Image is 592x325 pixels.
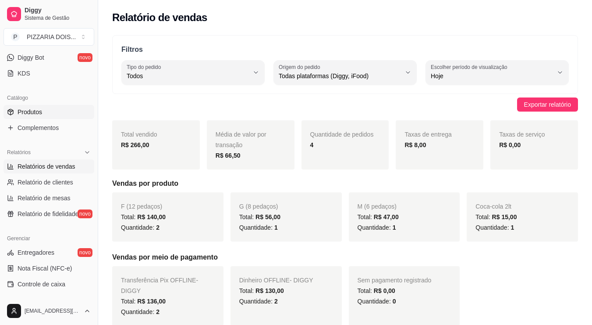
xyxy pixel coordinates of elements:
span: M (6 pedaços) [358,203,397,210]
span: Quantidade: [239,224,278,231]
a: Relatório de clientes [4,175,94,189]
label: Origem do pedido [279,63,323,71]
span: Controle de fiado [18,296,64,304]
span: Diggy [25,7,91,14]
span: 0 [393,298,396,305]
button: Exportar relatório [517,97,578,112]
a: Relatório de mesas [4,191,94,205]
span: Taxas de entrega [404,131,451,138]
a: KDS [4,66,94,80]
span: R$ 130,00 [255,287,284,294]
span: Total: [358,287,395,294]
span: 1 [274,224,278,231]
span: Total: [239,213,280,220]
a: Produtos [4,105,94,119]
a: DiggySistema de Gestão [4,4,94,25]
button: Select a team [4,28,94,46]
span: Relatório de mesas [18,194,71,202]
span: KDS [18,69,30,78]
span: Total: [475,213,517,220]
span: Total: [358,213,399,220]
span: Total: [121,213,166,220]
span: Controle de caixa [18,280,65,289]
span: Produtos [18,108,42,116]
span: Hoje [431,72,553,80]
span: Quantidade: [358,298,396,305]
label: Escolher período de visualização [431,63,510,71]
span: 2 [156,308,160,315]
h2: Relatório de vendas [112,11,207,25]
span: F (12 pedaços) [121,203,162,210]
div: Catálogo [4,91,94,105]
span: [EMAIL_ADDRESS][DOMAIN_NAME] [25,307,80,314]
span: R$ 56,00 [255,213,280,220]
strong: R$ 0,00 [499,141,521,148]
span: Sem pagamento registrado [358,277,432,284]
span: Média de valor por transação [216,131,266,148]
h5: Vendas por meio de pagamento [112,252,578,263]
strong: R$ 8,00 [404,141,426,148]
span: 2 [274,298,278,305]
button: Tipo do pedidoTodos [121,60,265,85]
span: R$ 0,00 [374,287,395,294]
span: Relatório de fidelidade [18,209,78,218]
strong: 4 [310,141,314,148]
span: Total: [121,298,166,305]
span: Dinheiro OFFLINE - DIGGY [239,277,313,284]
span: Complementos [18,123,59,132]
span: Quantidade de pedidos [310,131,374,138]
span: Total vendido [121,131,157,138]
button: Origem do pedidoTodas plataformas (Diggy, iFood) [273,60,417,85]
a: Relatório de fidelidadenovo [4,207,94,221]
div: PIZZARIA DOIS ... [27,32,76,41]
label: Tipo do pedido [127,63,164,71]
span: P [11,32,20,41]
span: Relatórios de vendas [18,162,75,171]
span: Quantidade: [358,224,396,231]
span: Quantidade: [475,224,514,231]
span: Nota Fiscal (NFC-e) [18,264,72,273]
a: Diggy Botnovo [4,51,94,65]
span: Entregadores [18,248,54,257]
h5: Vendas por produto [112,178,578,189]
span: R$ 140,00 [137,213,166,220]
span: Diggy Bot [18,53,44,62]
a: Complementos [4,121,94,135]
span: Quantidade: [239,298,278,305]
span: G (8 pedaços) [239,203,278,210]
span: Taxas de serviço [499,131,545,138]
span: Quantidade: [121,224,160,231]
span: 1 [510,224,514,231]
a: Entregadoresnovo [4,246,94,260]
a: Relatórios de vendas [4,159,94,173]
button: Escolher período de visualizaçãoHoje [425,60,569,85]
span: Todos [127,72,249,80]
strong: R$ 66,50 [216,152,241,159]
a: Controle de fiado [4,293,94,307]
strong: R$ 266,00 [121,141,149,148]
p: Filtros [121,44,569,55]
span: Exportar relatório [524,100,571,109]
span: R$ 47,00 [374,213,399,220]
span: 2 [156,224,160,231]
span: Sistema de Gestão [25,14,91,22]
div: Gerenciar [4,231,94,246]
button: [EMAIL_ADDRESS][DOMAIN_NAME] [4,300,94,321]
span: Relatórios [7,149,31,156]
span: 1 [393,224,396,231]
span: R$ 136,00 [137,298,166,305]
span: Total: [239,287,284,294]
span: Todas plataformas (Diggy, iFood) [279,72,401,80]
span: R$ 15,00 [492,213,517,220]
span: Quantidade: [121,308,160,315]
span: Transferência Pix OFFLINE - DIGGY [121,277,198,294]
a: Nota Fiscal (NFC-e) [4,261,94,275]
span: Coca-cola 2lt [475,203,511,210]
a: Controle de caixa [4,277,94,291]
span: Relatório de clientes [18,178,73,187]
